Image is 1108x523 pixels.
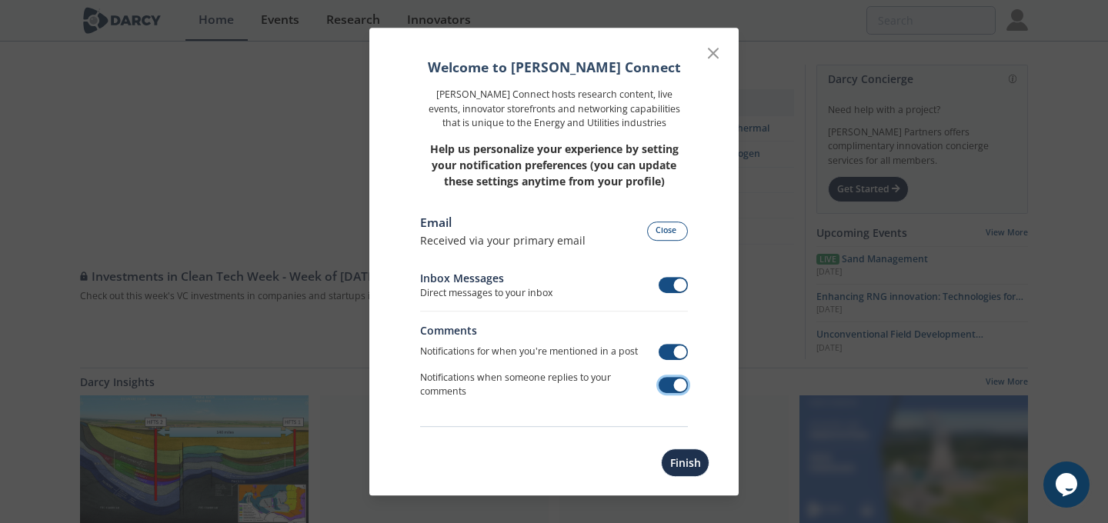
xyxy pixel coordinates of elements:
p: Help us personalize your experience by setting your notification preferences (you can update thes... [420,142,688,190]
div: Inbox Messages [420,270,552,286]
p: [PERSON_NAME] Connect hosts research content, live events, innovator storefronts and networking c... [420,88,688,130]
iframe: chat widget [1043,461,1093,508]
p: Notifications when someone replies to your comments [420,371,659,399]
h1: Welcome to [PERSON_NAME] Connect [420,57,688,77]
p: Notifications for when you're mentioned in a post [420,345,638,358]
div: Direct messages to your inbox [420,286,552,300]
div: Email [420,214,586,232]
button: Close [647,222,689,241]
div: Comments [420,322,688,338]
p: Received via your primary email [420,232,586,248]
button: Finish [661,448,709,477]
